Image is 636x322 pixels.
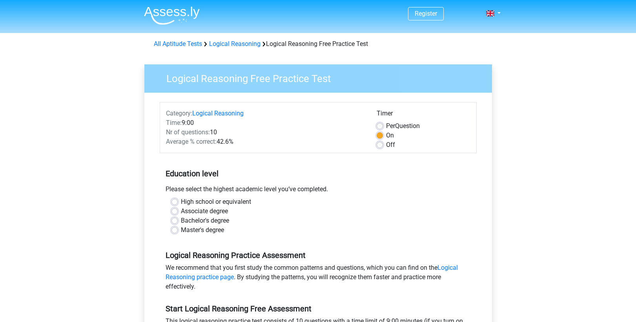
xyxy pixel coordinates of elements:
span: Nr of questions: [166,128,210,136]
span: Category: [166,110,192,117]
div: 9:00 [160,118,371,128]
span: Per [386,122,395,130]
div: Please select the highest academic level you’ve completed. [160,185,477,197]
label: Master's degree [181,225,224,235]
a: Register [415,10,437,17]
h5: Education level [166,166,471,181]
div: 42.6% [160,137,371,146]
label: On [386,131,394,140]
h5: Start Logical Reasoning Free Assessment [166,304,471,313]
a: Logical Reasoning [192,110,244,117]
div: Logical Reasoning Free Practice Test [151,39,486,49]
label: Off [386,140,395,150]
div: 10 [160,128,371,137]
label: High school or equivalent [181,197,251,207]
a: All Aptitude Tests [154,40,202,48]
div: We recommend that you first study the common patterns and questions, which you can find on the . ... [160,263,477,295]
span: Time: [166,119,182,126]
h5: Logical Reasoning Practice Assessment [166,251,471,260]
h3: Logical Reasoning Free Practice Test [157,70,486,85]
label: Question [386,121,420,131]
a: Logical Reasoning [209,40,261,48]
span: Average % correct: [166,138,217,145]
label: Bachelor's degree [181,216,229,225]
img: Assessly [144,6,200,25]
div: Timer [377,109,470,121]
label: Associate degree [181,207,228,216]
